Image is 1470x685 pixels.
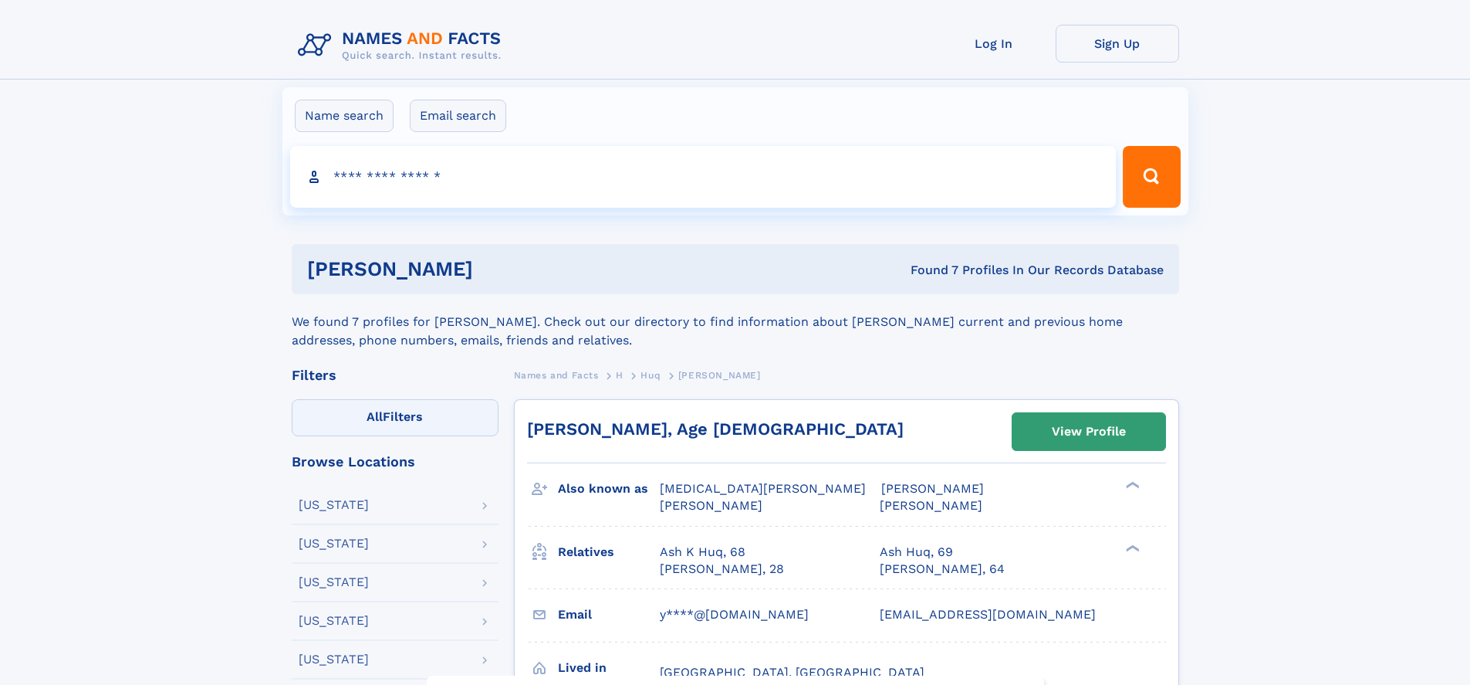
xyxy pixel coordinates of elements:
[514,365,599,385] a: Names and Facts
[527,419,904,439] a: [PERSON_NAME], Age [DEMOGRAPHIC_DATA]
[660,665,924,680] span: [GEOGRAPHIC_DATA], [GEOGRAPHIC_DATA]
[367,409,383,424] span: All
[558,655,660,681] h3: Lived in
[292,455,498,469] div: Browse Locations
[678,370,761,381] span: [PERSON_NAME]
[1123,146,1180,208] button: Search Button
[660,498,762,513] span: [PERSON_NAME]
[299,615,369,627] div: [US_STATE]
[660,481,866,496] span: [MEDICAL_DATA][PERSON_NAME]
[880,607,1096,622] span: [EMAIL_ADDRESS][DOMAIN_NAME]
[1052,414,1126,449] div: View Profile
[558,602,660,628] h3: Email
[1056,25,1179,63] a: Sign Up
[660,561,784,578] a: [PERSON_NAME], 28
[616,370,623,381] span: H
[1122,543,1141,553] div: ❯
[691,262,1164,279] div: Found 7 Profiles In Our Records Database
[290,146,1117,208] input: search input
[299,653,369,666] div: [US_STATE]
[292,25,514,66] img: Logo Names and Facts
[292,368,498,382] div: Filters
[292,399,498,436] label: Filters
[558,476,660,502] h3: Also known as
[881,481,984,496] span: [PERSON_NAME]
[616,365,623,385] a: H
[932,25,1056,63] a: Log In
[307,259,692,279] h1: [PERSON_NAME]
[410,100,506,132] label: Email search
[880,561,1005,578] a: [PERSON_NAME], 64
[299,576,369,588] div: [US_STATE]
[1122,480,1141,490] div: ❯
[640,365,661,385] a: Huq
[880,498,982,513] span: [PERSON_NAME]
[1012,413,1165,450] a: View Profile
[292,294,1179,350] div: We found 7 profiles for [PERSON_NAME]. Check out our directory to find information about [PERSON_...
[295,100,394,132] label: Name search
[880,544,953,561] a: Ash Huq, 69
[640,370,661,381] span: Huq
[660,544,745,561] a: Ash K Huq, 68
[299,499,369,511] div: [US_STATE]
[558,539,660,565] h3: Relatives
[299,537,369,550] div: [US_STATE]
